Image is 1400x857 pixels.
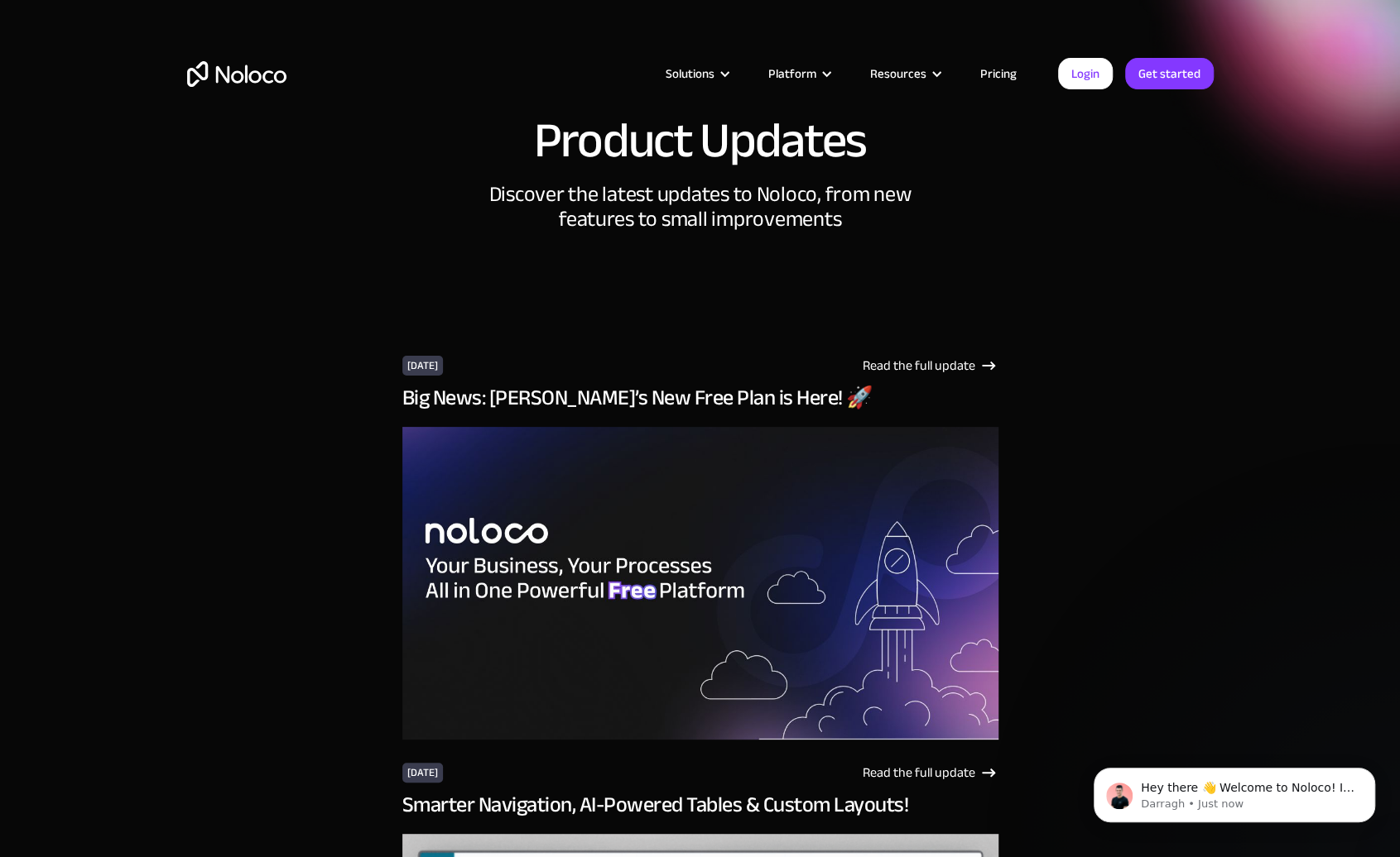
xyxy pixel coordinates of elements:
[402,356,998,376] a: [DATE]Read the full update
[452,182,949,232] h2: Discover the latest updates to Noloco, from new features to small improvements
[402,763,443,783] div: [DATE]
[402,356,443,376] div: [DATE]
[402,792,998,817] h3: Smarter Navigation, AI-Powered Tables & Custom Layouts!
[960,63,1037,84] a: Pricing
[1058,58,1113,89] a: Login
[1125,58,1214,89] a: Get started
[187,61,286,87] a: home
[870,63,926,84] div: Resources
[645,63,748,84] div: Solutions
[748,63,849,84] div: Platform
[849,63,960,84] div: Resources
[402,385,998,410] h3: Big News: [PERSON_NAME]’s New Free Plan is Here! 🚀
[402,763,998,783] a: [DATE]Read the full update
[1069,733,1400,849] iframe: Intercom notifications message
[863,356,975,376] div: Read the full update
[534,116,867,165] h1: Product Updates
[768,63,816,84] div: Platform
[863,763,975,783] div: Read the full update
[666,63,714,84] div: Solutions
